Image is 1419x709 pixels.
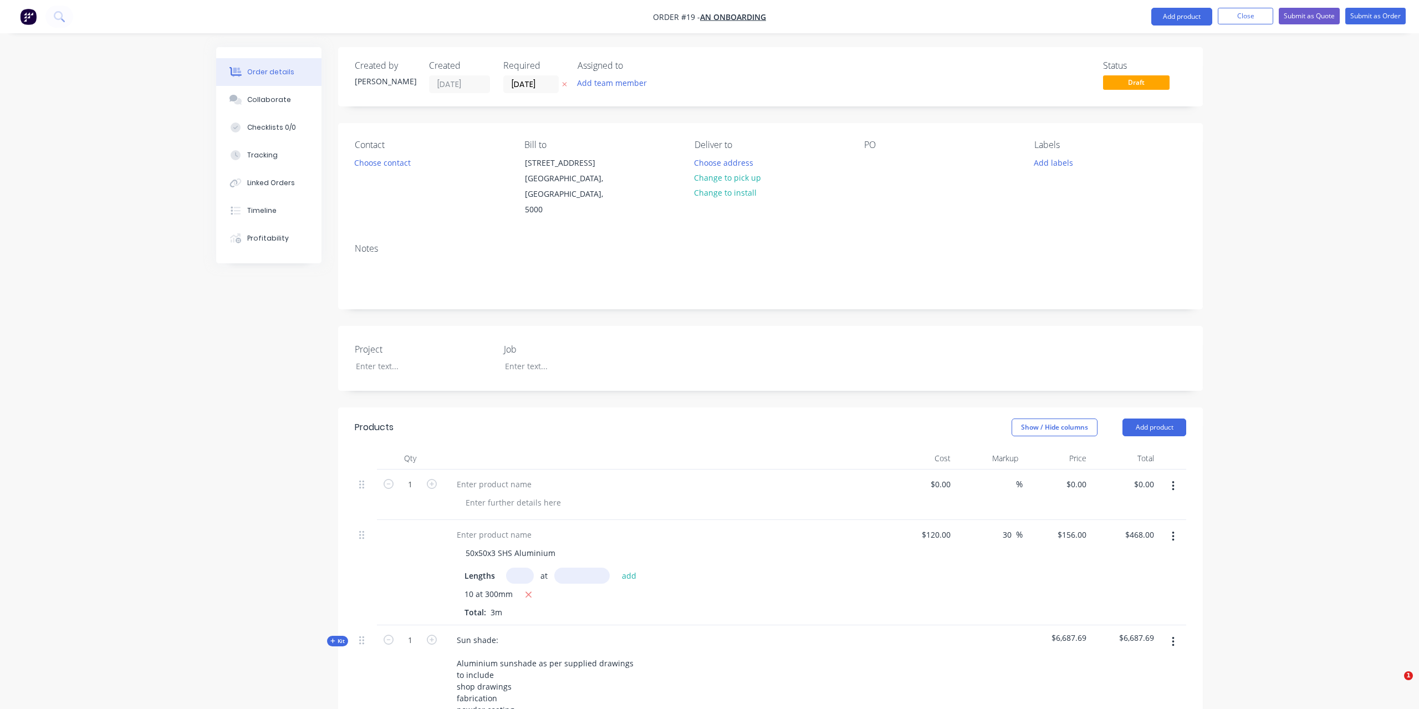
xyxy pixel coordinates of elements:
button: Collaborate [216,86,321,114]
div: Tracking [247,150,278,160]
div: Linked Orders [247,178,295,188]
div: Profitability [247,233,289,243]
button: Add labels [1028,155,1079,170]
div: Created [429,60,490,71]
div: Order details [247,67,294,77]
span: Lengths [465,570,495,582]
span: $6,687.69 [1095,632,1155,644]
button: add [616,568,642,583]
div: Assigned to [578,60,688,71]
div: [STREET_ADDRESS][GEOGRAPHIC_DATA], [GEOGRAPHIC_DATA], 5000 [515,155,626,218]
span: $6,687.69 [1027,632,1086,644]
button: Order details [216,58,321,86]
div: Labels [1034,140,1186,150]
span: 3m [486,607,507,618]
iframe: Intercom live chat [1381,671,1408,698]
button: Choose contact [349,155,417,170]
span: Total: [465,607,486,618]
div: Bill to [524,140,676,150]
div: PO [864,140,1016,150]
button: Tracking [216,141,321,169]
div: [PERSON_NAME] [355,75,416,87]
button: Checklists 0/0 [216,114,321,141]
div: Collaborate [247,95,291,105]
button: Add product [1122,419,1186,436]
span: at [540,570,548,582]
img: Factory [20,8,37,25]
label: Project [355,343,493,356]
button: Submit as Order [1345,8,1406,24]
button: Change to install [688,185,763,200]
div: Total [1091,447,1159,470]
button: Choose address [688,155,759,170]
span: Order #19 - [653,12,700,22]
button: Show / Hide columns [1012,419,1098,436]
button: Change to pick up [688,170,767,185]
div: Timeline [247,206,277,216]
div: 50x50x3 SHS Aluminium [457,545,564,561]
div: Products [355,421,394,434]
span: % [1016,528,1023,541]
button: Profitability [216,225,321,252]
div: Cost [887,447,955,470]
div: Checklists 0/0 [247,123,296,132]
span: Kit [330,637,345,645]
button: Timeline [216,197,321,225]
div: Created by [355,60,416,71]
span: 1 [1404,671,1413,680]
label: Job [504,343,642,356]
button: Submit as Quote [1279,8,1340,24]
div: Kit [327,636,348,646]
div: Deliver to [695,140,846,150]
div: Markup [955,447,1023,470]
div: Required [503,60,564,71]
button: Add product [1151,8,1212,25]
button: Add team member [578,75,653,90]
div: Notes [355,243,1186,254]
div: Qty [377,447,443,470]
div: Status [1103,60,1186,71]
div: [STREET_ADDRESS] [525,155,617,171]
button: Add team member [571,75,653,90]
button: Close [1218,8,1273,24]
a: An onboarding [700,12,766,22]
div: [GEOGRAPHIC_DATA], [GEOGRAPHIC_DATA], 5000 [525,171,617,217]
div: Price [1023,447,1091,470]
span: % [1016,478,1023,491]
span: Draft [1103,75,1170,89]
span: 10 at 300mm [465,588,513,602]
button: Linked Orders [216,169,321,197]
div: Contact [355,140,507,150]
